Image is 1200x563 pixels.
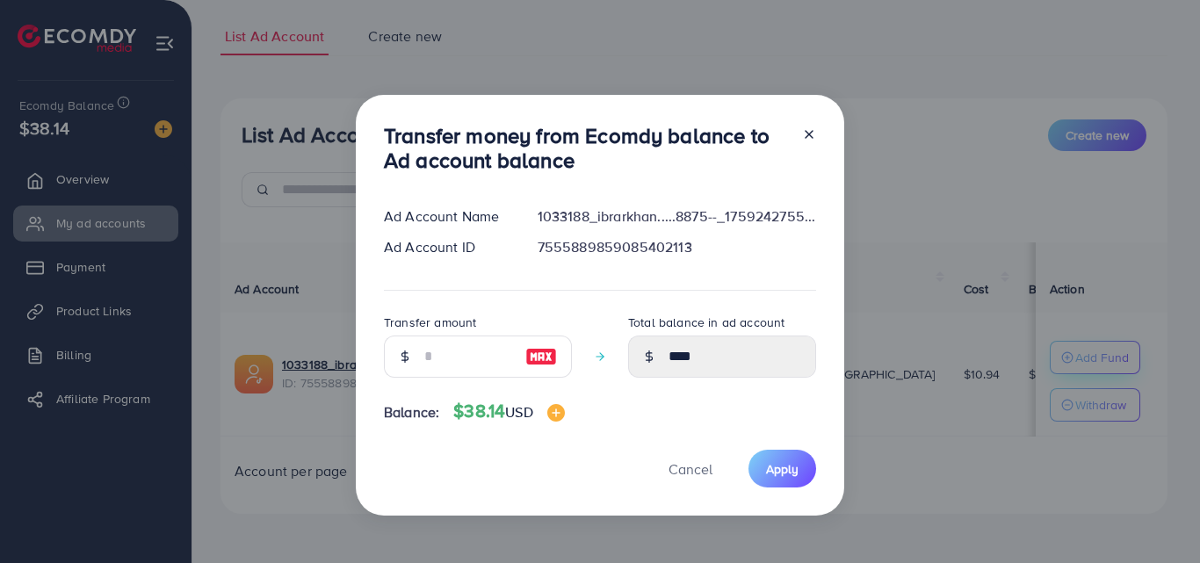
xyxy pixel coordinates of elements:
[524,206,830,227] div: 1033188_ibrarkhan.....8875--_1759242755236
[384,402,439,422] span: Balance:
[628,314,784,331] label: Total balance in ad account
[453,401,564,422] h4: $38.14
[370,206,524,227] div: Ad Account Name
[370,237,524,257] div: Ad Account ID
[384,314,476,331] label: Transfer amount
[647,450,734,487] button: Cancel
[384,123,788,174] h3: Transfer money from Ecomdy balance to Ad account balance
[505,402,532,422] span: USD
[669,459,712,479] span: Cancel
[1125,484,1187,550] iframe: Chat
[748,450,816,487] button: Apply
[524,237,830,257] div: 7555889859085402113
[766,460,799,478] span: Apply
[547,404,565,422] img: image
[525,346,557,367] img: image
